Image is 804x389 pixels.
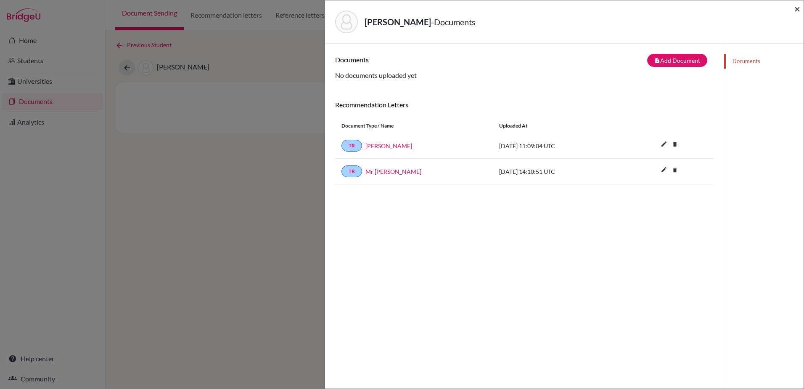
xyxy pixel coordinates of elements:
[657,139,671,151] button: edit
[669,165,681,176] a: delete
[365,167,421,176] a: Mr [PERSON_NAME]
[499,168,555,175] span: [DATE] 14:10:51 UTC
[335,54,714,80] div: No documents uploaded yet
[669,138,681,151] i: delete
[657,137,671,151] i: edit
[794,4,800,14] button: Close
[335,122,493,130] div: Document Type / Name
[647,54,707,67] button: note_addAdd Document
[431,17,476,27] span: - Documents
[341,140,362,152] a: TR
[794,3,800,15] span: ×
[669,139,681,151] a: delete
[365,141,412,150] a: [PERSON_NAME]
[654,58,660,64] i: note_add
[335,101,714,109] h6: Recommendation Letters
[669,164,681,176] i: delete
[499,142,555,149] span: [DATE] 11:09:04 UTC
[657,164,671,177] button: edit
[335,56,524,64] h6: Documents
[341,165,362,177] a: TR
[365,17,431,27] strong: [PERSON_NAME]
[724,54,804,69] a: Documents
[657,163,671,176] i: edit
[493,122,619,130] div: Uploaded at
